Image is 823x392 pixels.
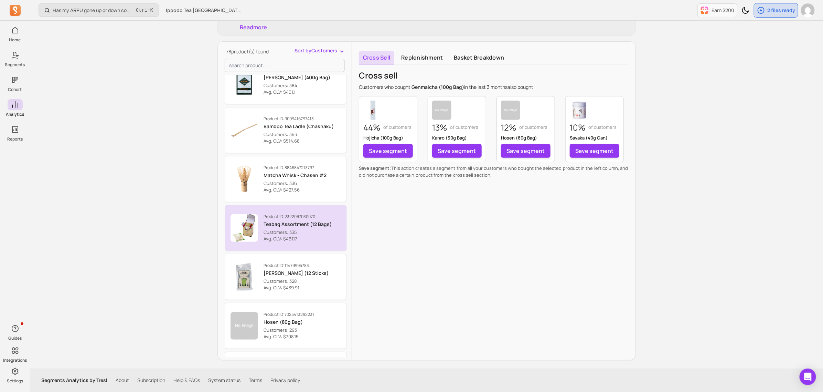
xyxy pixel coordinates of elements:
p: Analytics [6,112,24,117]
img: Product image [231,116,258,144]
p: Avg. CLV: $439.91 [264,285,329,291]
p: Customers: 293 [264,327,314,334]
p: 13% [432,123,447,132]
p: Integrations [3,358,27,363]
kbd: Ctrl [136,7,148,14]
p: 10% [570,123,586,132]
a: About [116,377,129,384]
p: Customers: 336 [264,180,327,187]
img: Sayaka (40g Can) [570,101,589,120]
p: Hosen (80g Bag) [501,134,551,141]
a: Save segment [501,144,551,158]
p: Guides [8,336,22,341]
p: Product ID: 2322067030070 [264,214,332,219]
p: Product ID: 8846847213797 [264,165,327,171]
p: Segments Analytics by Tresl [41,377,107,384]
a: Subscription [137,377,165,384]
p: Hosen (80g Bag) [264,319,314,326]
img: Product image [231,165,258,193]
p: of customers [588,124,617,131]
img: Kanro (50g Bag) [432,101,451,120]
button: Product ID:1933756071990[PERSON_NAME] (400g Bag)Customers: 384 Avg. CLV: $401.1 [225,58,347,104]
p: Avg. CLV: $427.56 [264,187,327,194]
p: Earn $200 [712,7,734,14]
p: Cross sell [359,70,535,81]
span: Sort by Customers [295,47,337,54]
p: Customers: 328 [264,278,329,285]
img: Hosen (80g Bag) [501,101,520,120]
a: Cross sell [359,51,394,64]
p: of customers [519,124,547,131]
button: Sort byCustomers [295,47,345,54]
button: Product ID:7025413292231Hosen (80g Bag)Customers: 293 Avg. CLV: $708.15 [225,303,347,349]
button: Has my ARPU gone up or down compared to last month or last year?Ctrl+K [39,3,159,17]
p: Customers: 353 [264,131,334,138]
button: Earn $200 [697,3,737,17]
p: Has my ARPU gone up or down compared to last month or last year? [53,7,133,14]
button: Product ID:8846847213797Matcha Whisk - Chasen #2Customers: 336 Avg. CLV: $427.56 [225,156,347,202]
p: of customers [383,124,411,131]
p: Avg. CLV: $514.68 [264,138,334,145]
button: Guides [8,322,23,342]
a: Help & FAQs [173,377,200,384]
button: Product ID:11479995783[PERSON_NAME] (12 Sticks)Customers: 328 Avg. CLV: $439.91 [225,254,347,300]
img: Product image [231,312,258,340]
button: Ippodo Tea [GEOGRAPHIC_DATA] & [GEOGRAPHIC_DATA] [162,4,248,17]
a: Save segment [363,144,413,158]
a: System status [208,377,241,384]
p: Teabag Assortment (12 Bags) [264,221,332,228]
kbd: K [150,8,153,13]
p: Customers who bought in the last also bought: [359,84,535,91]
p: Product ID: 11479995783 [264,263,329,268]
button: Product ID:9099416797413Bamboo Tea Ladle (Chashaku)Customers: 353 Avg. CLV: $514.68 [225,107,347,153]
img: Product image [231,214,258,242]
div: Open Intercom Messenger [800,369,816,385]
p: Kanro (50g Bag) [432,134,482,141]
p: 44% [363,123,381,132]
span: Genmaicha (100g Bag) [411,84,464,90]
span: 78 product(s) found [226,48,269,55]
button: Toggle dark mode [739,3,752,17]
a: Save segment [432,144,482,158]
p: Product ID: 9099416797413 [264,116,334,122]
span: + [136,7,153,14]
button: Product ID:2322067030070Teabag Assortment (12 Bags)Customers: 335 Avg. CLV: $461.17 [225,205,347,251]
p: 2 files ready [767,7,795,14]
p: Matcha Whisk - Chasen #2 [264,172,327,179]
img: Product image [231,68,258,95]
p: of customers [450,124,478,131]
p: Customers: 384 [264,82,330,89]
p: 12% [501,123,516,132]
span: Save segment: [359,165,391,171]
p: Avg. CLV: $401.1 [264,89,330,96]
p: Settings [7,378,23,384]
span: Ippodo Tea [GEOGRAPHIC_DATA] & [GEOGRAPHIC_DATA] [166,7,244,14]
p: Product ID: 7025413292231 [264,312,314,317]
p: Hojicha (100g Bag) [363,134,413,141]
p: Home [9,37,21,43]
img: Hojicha (100g Bag) [363,101,383,120]
input: search product [225,59,345,72]
p: [PERSON_NAME] (12 Sticks) [264,270,329,277]
p: Cohort [8,87,22,92]
img: Product image [231,263,258,291]
p: [PERSON_NAME] (400g Bag) [264,74,330,81]
span: 3 months [486,84,507,90]
p: Customers: 335 [264,229,332,236]
p: Sayaka (40g Can) [570,134,619,141]
p: This action creates a segment from all your customers who bought the selected product in the left... [359,165,629,178]
p: Segments [5,62,25,68]
a: Save segment [570,144,619,158]
a: Basket breakdown [450,51,509,64]
button: 2 files ready [754,3,798,18]
img: avatar [801,3,815,17]
p: Bamboo Tea Ladle (Chashaku) [264,123,334,130]
a: Privacy policy [270,377,300,384]
a: Terms [249,377,262,384]
button: Readmore [240,23,267,31]
a: Replenishment [397,51,447,64]
p: Avg. CLV: $708.15 [264,333,314,340]
p: Reports [7,136,23,142]
p: Avg. CLV: $461.17 [264,236,332,243]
